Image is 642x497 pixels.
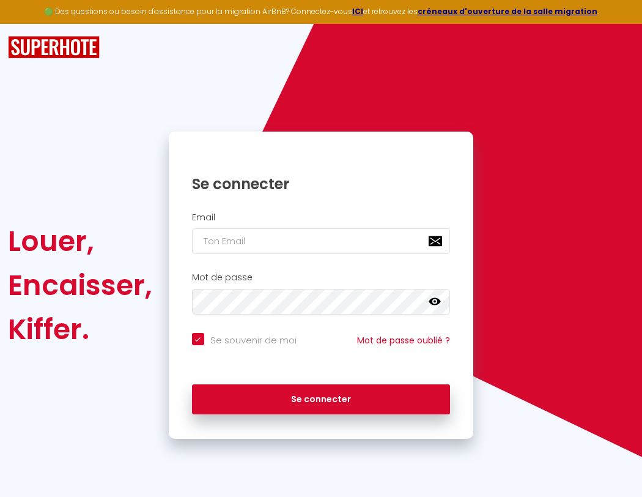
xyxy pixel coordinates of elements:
[8,307,152,351] div: Kiffer.
[8,36,100,59] img: SuperHote logo
[357,334,450,346] a: Mot de passe oublié ?
[352,6,363,17] a: ICI
[192,272,451,283] h2: Mot de passe
[418,6,597,17] a: créneaux d'ouverture de la salle migration
[8,219,152,263] div: Louer,
[192,228,451,254] input: Ton Email
[192,212,451,223] h2: Email
[192,174,451,193] h1: Se connecter
[8,263,152,307] div: Encaisser,
[192,384,451,415] button: Se connecter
